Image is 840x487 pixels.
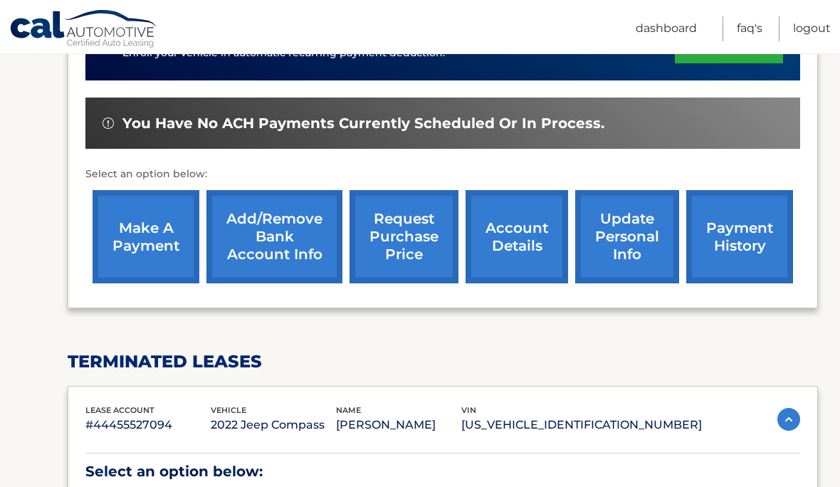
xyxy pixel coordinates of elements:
p: [PERSON_NAME] [336,415,461,435]
p: Select an option below: [85,166,800,183]
a: Add/Remove bank account info [206,190,342,283]
a: FAQ's [737,16,762,41]
a: Logout [793,16,831,41]
h2: terminated leases [68,351,818,372]
a: update personal info [575,190,679,283]
a: Dashboard [636,16,697,41]
span: name [336,405,361,415]
p: [US_VEHICLE_IDENTIFICATION_NUMBER] [461,415,702,435]
span: You have no ACH payments currently scheduled or in process. [122,115,604,132]
p: Select an option below: [85,459,800,484]
a: request purchase price [350,190,458,283]
a: payment history [686,190,793,283]
span: vehicle [211,405,246,415]
img: alert-white.svg [103,117,114,129]
p: 2022 Jeep Compass [211,415,336,435]
a: make a payment [93,190,199,283]
p: #44455527094 [85,415,211,435]
span: vin [461,405,476,415]
span: lease account [85,405,154,415]
a: account details [466,190,568,283]
a: Cal Automotive [9,9,159,51]
img: accordion-active.svg [777,408,800,431]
